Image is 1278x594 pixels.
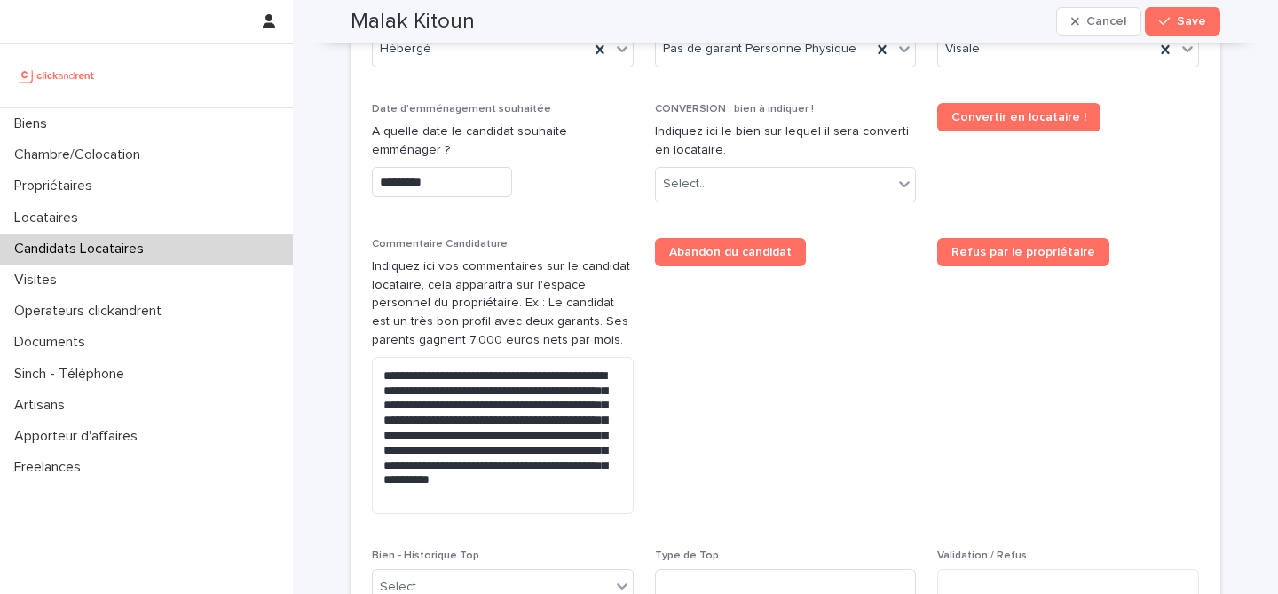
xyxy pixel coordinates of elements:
[7,366,138,383] p: Sinch - Téléphone
[1145,7,1220,36] button: Save
[655,104,814,115] span: CONVERSION : bien à indiquer !
[663,40,856,59] span: Pas de garant Personne Physique
[7,397,79,414] p: Artisans
[7,334,99,351] p: Documents
[951,111,1086,123] span: Convertir en locataire !
[7,303,176,320] p: Operateurs clickandrent
[14,58,100,93] img: UCB0brd3T0yccxBKYDjQ
[7,428,152,445] p: Apporteur d'affaires
[937,238,1109,266] a: Refus par le propriétaire
[1056,7,1141,36] button: Cancel
[945,40,980,59] span: Visale
[655,238,806,266] a: Abandon du candidat
[951,246,1095,258] span: Refus par le propriétaire
[7,178,106,194] p: Propriétaires
[7,459,95,476] p: Freelances
[663,175,707,194] div: Select...
[655,123,917,160] p: Indiquez ici le bien sur lequel il sera converti en locataire.
[372,550,479,561] span: Bien - Historique Top
[1177,15,1206,28] span: Save
[351,9,475,35] h2: Malak Kitoun
[7,115,61,132] p: Biens
[372,104,551,115] span: Date d'emménagement souhaitée
[372,123,634,160] p: A quelle date le candidat souhaite emménager ?
[669,246,792,258] span: Abandon du candidat
[937,103,1100,131] a: Convertir en locataire !
[372,257,634,350] p: Indiquez ici vos commentaires sur le candidat locataire, cela apparaitra sur l'espace personnel d...
[1086,15,1126,28] span: Cancel
[655,550,719,561] span: Type de Top
[7,210,92,226] p: Locataires
[7,272,71,289] p: Visites
[7,147,154,163] p: Chambre/Colocation
[7,241,158,257] p: Candidats Locataires
[372,239,508,249] span: Commentaire Candidature
[380,40,431,59] span: Hébergé
[937,550,1027,561] span: Validation / Refus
